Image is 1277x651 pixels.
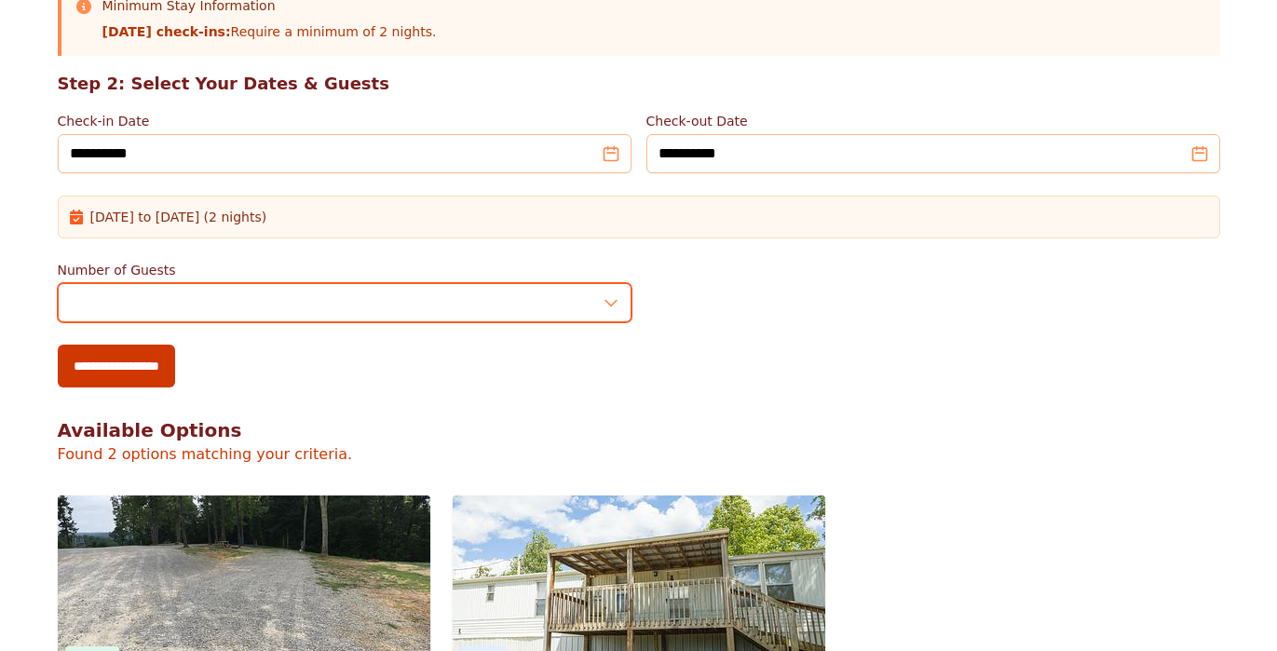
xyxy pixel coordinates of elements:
span: [DATE] to [DATE] (2 nights) [90,208,267,226]
label: Number of Guests [58,261,632,279]
h2: Available Options [58,417,1220,443]
p: Require a minimum of 2 nights. [102,22,437,41]
p: Found 2 options matching your criteria. [58,443,1220,466]
label: Check-in Date [58,112,632,130]
strong: [DATE] check-ins: [102,24,231,39]
h2: Step 2: Select Your Dates & Guests [58,71,1220,97]
label: Check-out Date [646,112,1220,130]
